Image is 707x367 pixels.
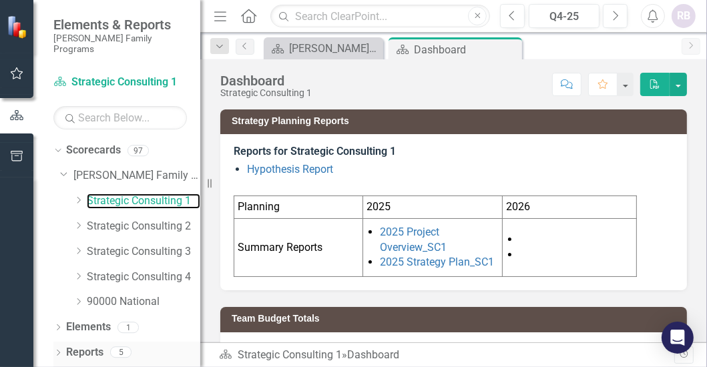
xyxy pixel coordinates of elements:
[66,143,121,158] a: Scorecards
[247,163,333,175] a: Hypothesis Report
[128,145,149,156] div: 97
[73,168,200,183] a: [PERSON_NAME] Family Programs
[380,226,447,254] a: 2025 Project Overview_SC1
[53,17,187,33] span: Elements & Reports
[270,5,490,28] input: Search ClearPoint...
[117,322,139,333] div: 1
[503,196,637,218] td: 2026
[672,4,696,28] button: RB
[238,348,342,361] a: Strategic Consulting 1
[238,240,359,256] p: Summary Reports
[7,15,30,38] img: ClearPoint Strategy
[347,348,399,361] div: Dashboard
[289,40,380,57] div: [PERSON_NAME] Overview
[363,196,503,218] td: 2025
[220,88,312,98] div: Strategic Consulting 1
[662,322,694,354] div: Open Intercom Messenger
[533,9,595,25] div: Q4-25
[66,320,111,335] a: Elements
[267,40,380,57] a: [PERSON_NAME] Overview
[87,194,200,209] a: Strategic Consulting 1
[234,196,363,218] td: Planning
[66,345,103,360] a: Reports
[380,256,494,268] a: 2025 Strategy Plan_SC1
[87,219,200,234] a: Strategic Consulting 2
[219,348,674,363] div: »
[53,75,187,90] a: Strategic Consulting 1
[87,270,200,285] a: Strategic Consulting 4
[53,106,187,129] input: Search Below...
[414,41,519,58] div: Dashboard
[87,294,200,310] a: 90000 National
[232,116,680,126] h3: Strategy Planning Reports
[87,244,200,260] a: Strategic Consulting 3
[220,73,312,88] div: Dashboard
[232,314,680,324] h3: Team Budget Totals
[234,145,396,157] strong: Reports for Strategic Consulting 1
[110,347,132,358] div: 5
[529,4,600,28] button: Q4-25
[53,33,187,55] small: [PERSON_NAME] Family Programs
